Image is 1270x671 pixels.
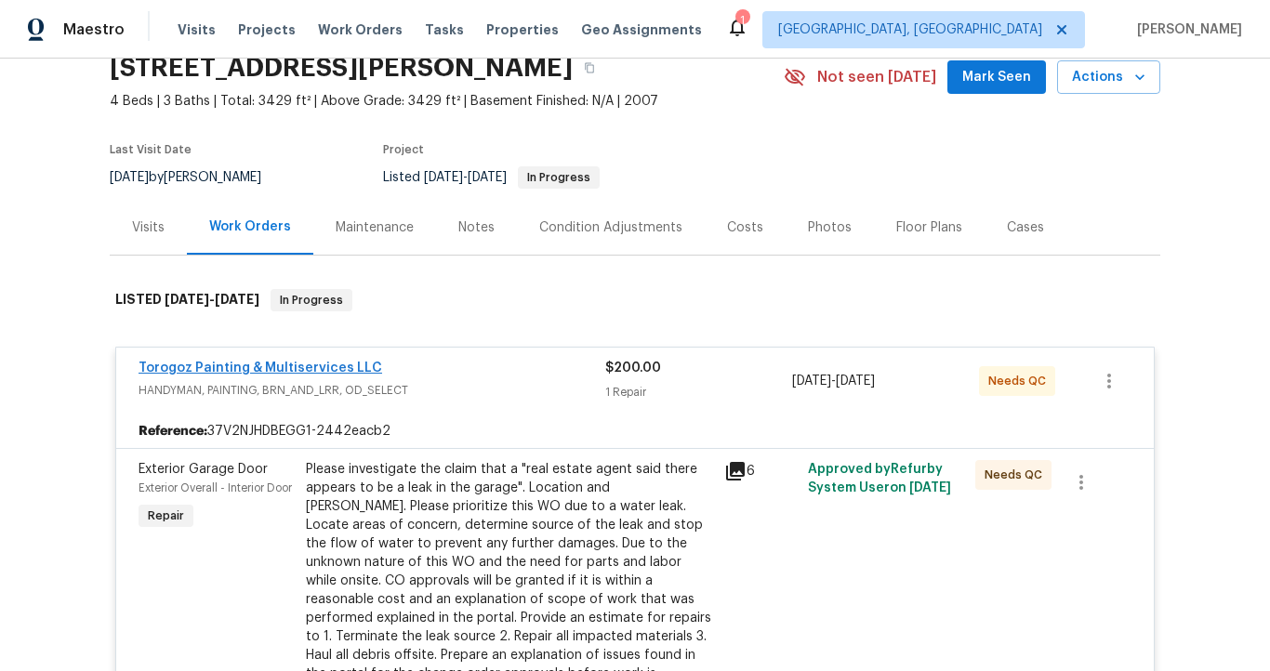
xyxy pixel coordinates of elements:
div: Floor Plans [896,218,962,237]
span: Projects [238,20,296,39]
span: Approved by Refurby System User on [808,463,951,494]
span: In Progress [272,291,351,309]
button: Copy Address [573,51,606,85]
span: Project [383,144,424,155]
div: Maintenance [336,218,414,237]
span: Mark Seen [962,66,1031,89]
span: Exterior Overall - Interior Door [139,482,292,493]
div: 37V2NJHDBEGG1-2442eacb2 [116,414,1154,448]
span: In Progress [520,172,598,183]
span: Visits [178,20,216,39]
span: Listed [383,171,600,184]
div: 6 [724,460,797,482]
span: - [792,372,875,390]
div: Costs [727,218,763,237]
b: Reference: [139,422,207,441]
span: [PERSON_NAME] [1130,20,1242,39]
span: Properties [486,20,559,39]
span: [DATE] [165,293,209,306]
h2: [STREET_ADDRESS][PERSON_NAME] [110,59,573,77]
span: Geo Assignments [581,20,702,39]
div: Condition Adjustments [539,218,682,237]
span: [DATE] [215,293,259,306]
span: Exterior Garage Door [139,463,268,476]
div: LISTED [DATE]-[DATE]In Progress [110,270,1160,330]
span: Maestro [63,20,125,39]
span: [DATE] [468,171,507,184]
span: [DATE] [836,375,875,388]
h6: LISTED [115,289,259,311]
button: Mark Seen [947,60,1046,95]
span: HANDYMAN, PAINTING, BRN_AND_LRR, OD_SELECT [139,381,605,400]
span: [DATE] [792,375,831,388]
span: [GEOGRAPHIC_DATA], [GEOGRAPHIC_DATA] [778,20,1042,39]
span: 4 Beds | 3 Baths | Total: 3429 ft² | Above Grade: 3429 ft² | Basement Finished: N/A | 2007 [110,92,784,111]
span: Needs QC [988,372,1053,390]
div: Visits [132,218,165,237]
div: Photos [808,218,852,237]
span: Tasks [425,23,464,36]
span: Needs QC [985,466,1050,484]
span: Last Visit Date [110,144,192,155]
span: Not seen [DATE] [817,68,936,86]
div: Notes [458,218,495,237]
span: Work Orders [318,20,403,39]
button: Actions [1057,60,1160,95]
span: Actions [1072,66,1145,89]
span: - [424,171,507,184]
span: - [165,293,259,306]
div: by [PERSON_NAME] [110,166,284,189]
a: Torogoz Painting & Multiservices LLC [139,362,382,375]
span: [DATE] [909,481,951,494]
span: [DATE] [424,171,463,184]
span: Repair [140,507,192,525]
div: Work Orders [209,217,291,236]
div: 1 [735,11,748,30]
div: Cases [1007,218,1044,237]
div: 1 Repair [605,383,792,401]
span: [DATE] [110,171,149,184]
span: $200.00 [605,362,661,375]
